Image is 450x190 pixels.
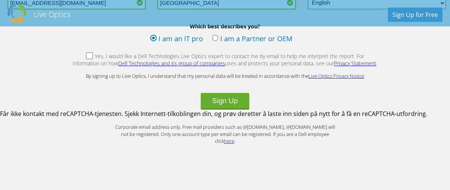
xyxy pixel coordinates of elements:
[224,137,234,144] a: here
[75,73,376,80] p: By signing up to Live Optics, I understand that my personal data will be treated in accordance wi...
[118,60,225,67] a: Dell Technologies and its group of companies
[388,8,442,22] a: Sign Up for Free
[8,4,26,23] img: Dell Dpack
[201,93,249,110] button: Sign Up
[308,73,364,79] a: Live Optics Privacy Notice
[34,9,70,19] h2: Live Optics
[72,53,378,69] label: Yes, I would like a Dell Technologies Live Optics expert to contact me by email to help me interp...
[112,124,338,145] p: Corporate email address only. Free mail providers such as @[DOMAIN_NAME], @[DOMAIN_NAME] will not...
[212,34,293,45] label: I am a Partner or OEM
[334,60,376,67] a: Privacy Statement
[150,34,203,45] label: I am an IT pro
